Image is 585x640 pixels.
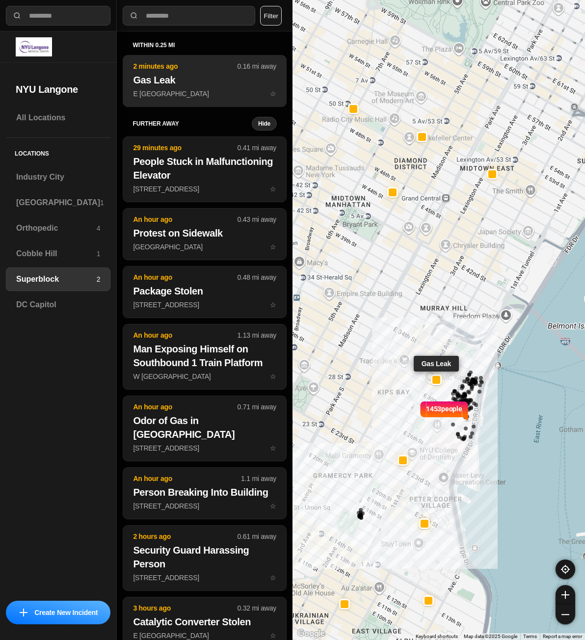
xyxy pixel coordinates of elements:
[238,532,276,541] p: 0.61 mi away
[20,609,27,616] img: icon
[6,216,110,240] a: Orthopedic4
[133,89,276,99] p: E [GEOGRAPHIC_DATA]
[6,165,110,189] a: Industry City
[133,615,276,629] h2: Catalytic Converter Stolen
[133,272,237,282] p: An hour ago
[133,474,241,483] p: An hour ago
[6,293,110,317] a: DC Capitol
[97,249,101,259] p: 1
[6,242,110,266] a: Cobble Hill1
[238,402,276,412] p: 0.71 mi away
[270,444,276,452] span: star
[543,634,582,639] a: Report a map error
[6,106,110,130] a: All Locations
[123,467,287,519] button: An hour ago1.1 mi awayPerson Breaking Into Building[STREET_ADDRESS]star
[523,634,537,639] a: Terms (opens in new tab)
[133,184,276,194] p: [STREET_ADDRESS]
[133,603,237,613] p: 3 hours ago
[133,543,276,571] h2: Security Guard Harassing Person
[16,112,100,124] h3: All Locations
[270,373,276,380] span: star
[238,330,276,340] p: 1.13 mi away
[123,89,287,98] a: 2 minutes ago0.16 mi awayGas LeakE [GEOGRAPHIC_DATA]star
[270,301,276,309] span: star
[16,222,97,234] h3: Orthopedic
[133,214,237,224] p: An hour ago
[238,143,276,153] p: 0.41 mi away
[133,41,277,49] h5: within 0.25 mi
[133,443,276,453] p: [STREET_ADDRESS]
[238,272,276,282] p: 0.48 mi away
[16,171,100,183] h3: Industry City
[414,356,459,372] div: Gas Leak
[133,143,237,153] p: 29 minutes ago
[123,631,287,640] a: 3 hours ago0.32 mi awayCatalytic Converter StolenE [GEOGRAPHIC_DATA]star
[133,330,237,340] p: An hour ago
[133,61,237,71] p: 2 minutes ago
[123,396,287,461] button: An hour ago0.71 mi awayOdor of Gas in [GEOGRAPHIC_DATA][STREET_ADDRESS]star
[123,573,287,582] a: 2 hours ago0.61 mi awaySecurity Guard Harassing Person[STREET_ADDRESS]star
[16,248,97,260] h3: Cobble Hill
[556,560,575,579] button: recenter
[123,300,287,309] a: An hour ago0.48 mi awayPackage Stolen[STREET_ADDRESS]star
[270,90,276,98] span: star
[123,185,287,193] a: 29 minutes ago0.41 mi awayPeople Stuck in Malfunctioning Elevator[STREET_ADDRESS]star
[270,632,276,640] span: star
[556,605,575,624] button: zoom-out
[6,267,110,291] a: Superblock2
[6,191,110,214] a: [GEOGRAPHIC_DATA]1
[6,138,110,165] h5: Locations
[238,603,276,613] p: 0.32 mi away
[16,273,97,285] h3: Superblock
[133,501,276,511] p: [STREET_ADDRESS]
[561,611,569,618] img: zoom-out
[238,61,276,71] p: 0.16 mi away
[258,120,270,128] small: Hide
[416,633,458,640] button: Keyboard shortcuts
[426,404,462,426] p: 1453 people
[133,402,237,412] p: An hour ago
[123,242,287,251] a: An hour ago0.43 mi awayProtest on Sidewalk[GEOGRAPHIC_DATA]star
[12,11,22,21] img: search
[295,627,327,640] img: Google
[133,573,276,583] p: [STREET_ADDRESS]
[133,284,276,298] h2: Package Stolen
[123,208,287,260] button: An hour ago0.43 mi awayProtest on Sidewalk[GEOGRAPHIC_DATA]star
[123,55,287,107] button: 2 minutes ago0.16 mi awayGas LeakE [GEOGRAPHIC_DATA]star
[100,198,104,208] p: 1
[270,574,276,582] span: star
[123,502,287,510] a: An hour ago1.1 mi awayPerson Breaking Into Building[STREET_ADDRESS]star
[133,485,276,499] h2: Person Breaking Into Building
[123,324,287,390] button: An hour ago1.13 mi awayMan Exposing Himself on Southbound 1 Train PlatformW [GEOGRAPHIC_DATA]star
[97,274,101,284] p: 2
[16,82,101,96] h2: NYU Langone
[16,37,52,56] img: logo
[431,374,442,385] button: Gas Leak
[16,197,100,209] h3: [GEOGRAPHIC_DATA]
[133,73,276,87] h2: Gas Leak
[133,155,276,182] h2: People Stuck in Malfunctioning Elevator
[123,372,287,380] a: An hour ago1.13 mi awayMan Exposing Himself on Southbound 1 Train PlatformW [GEOGRAPHIC_DATA]star
[133,300,276,310] p: [STREET_ADDRESS]
[129,11,139,21] img: search
[462,400,470,422] img: notch
[133,414,276,441] h2: Odor of Gas in [GEOGRAPHIC_DATA]
[270,502,276,510] span: star
[252,117,277,131] button: Hide
[238,214,276,224] p: 0.43 mi away
[270,243,276,251] span: star
[295,627,327,640] a: Open this area in Google Maps (opens a new window)
[133,242,276,252] p: [GEOGRAPHIC_DATA]
[133,532,237,541] p: 2 hours ago
[260,6,282,26] button: Filter
[97,223,101,233] p: 4
[133,226,276,240] h2: Protest on Sidewalk
[270,185,276,193] span: star
[241,474,276,483] p: 1.1 mi away
[133,120,252,128] h5: further away
[123,136,287,202] button: 29 minutes ago0.41 mi awayPeople Stuck in Malfunctioning Elevator[STREET_ADDRESS]star
[6,601,110,624] button: iconCreate New Incident
[123,525,287,591] button: 2 hours ago0.61 mi awaySecurity Guard Harassing Person[STREET_ADDRESS]star
[16,299,100,311] h3: DC Capitol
